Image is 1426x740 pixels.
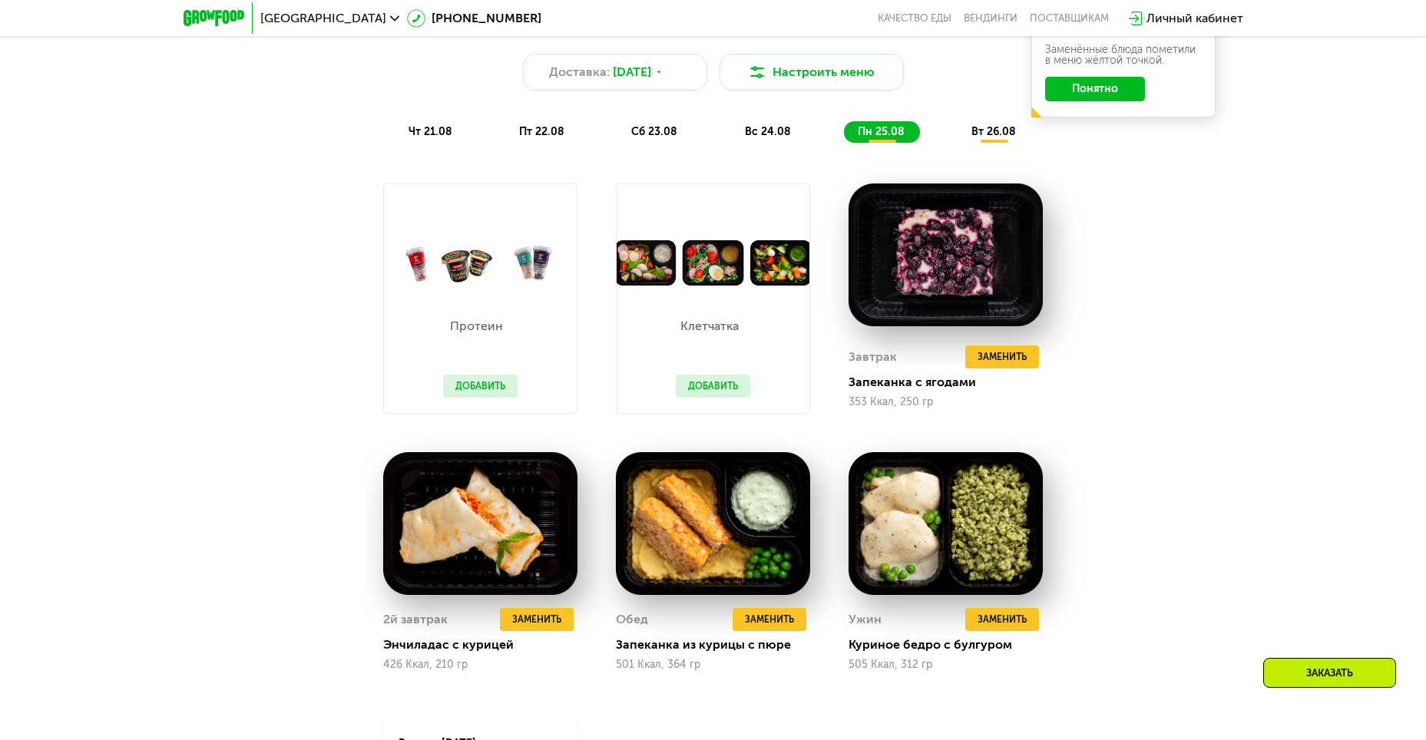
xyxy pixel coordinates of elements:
div: 426 Ккал, 210 гр [383,659,577,671]
div: 353 Ккал, 250 гр [849,396,1043,408]
div: Заказать [1263,658,1396,688]
p: Клетчатка [676,320,743,332]
div: Завтрак [849,345,897,368]
button: Добавить [443,375,518,398]
span: чт 21.08 [409,125,452,138]
div: Энчиладас с курицей [383,637,590,652]
div: Ужин [849,608,882,631]
a: Вендинги [964,12,1017,25]
span: [GEOGRAPHIC_DATA] [260,12,386,25]
div: поставщикам [1030,12,1109,25]
button: Добавить [676,375,750,398]
span: Заменить [512,612,561,627]
div: Запеканка с ягодами [849,375,1055,390]
span: Заменить [978,612,1027,627]
span: [DATE] [613,63,651,81]
button: Заменить [965,608,1039,631]
div: 505 Ккал, 312 гр [849,659,1043,671]
span: пн 25.08 [858,125,905,138]
div: Запеканка из курицы с пюре [616,637,822,652]
button: Заменить [965,345,1039,368]
div: Куриное бедро с булгуром [849,637,1055,652]
div: Заменённые блюда пометили в меню жёлтой точкой. [1045,45,1202,66]
span: сб 23.08 [631,125,677,138]
span: вс 24.08 [745,125,791,138]
a: [PHONE_NUMBER] [407,9,541,28]
span: пт 22.08 [519,125,564,138]
button: Настроить меню [720,54,904,91]
div: Обед [616,608,648,631]
span: вт 26.08 [971,125,1016,138]
span: Заменить [978,349,1027,365]
span: Заменить [745,612,794,627]
button: Понятно [1045,77,1145,101]
p: Протеин [443,320,510,332]
div: 501 Ккал, 364 гр [616,659,810,671]
button: Заменить [500,608,574,631]
div: 2й завтрак [383,608,448,631]
button: Заменить [733,608,806,631]
div: Личный кабинет [1146,9,1243,28]
span: Доставка: [549,63,610,81]
a: Качество еды [878,12,951,25]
